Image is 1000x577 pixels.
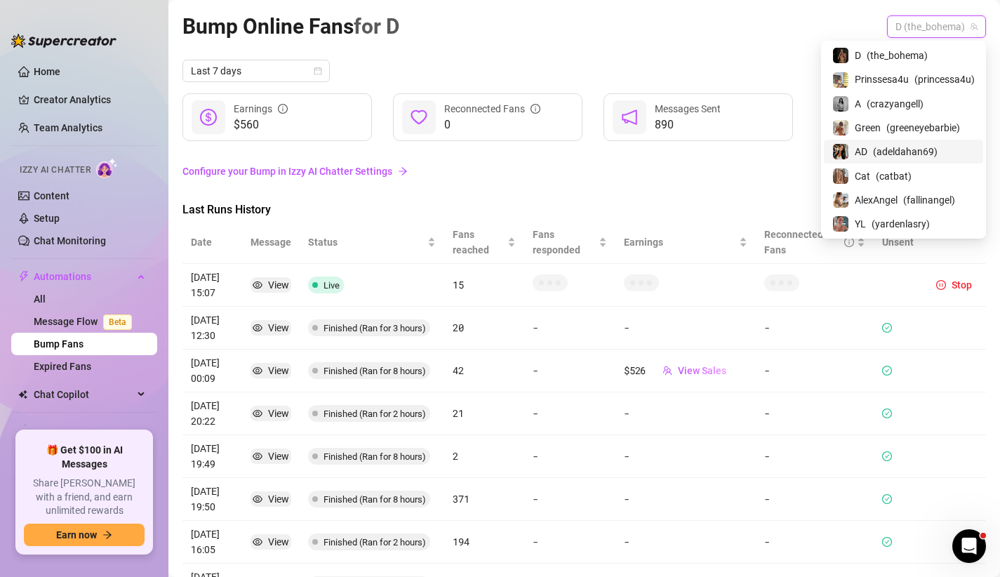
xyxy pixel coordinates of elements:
span: Beta [103,314,132,330]
span: ( crazyangell ) [867,96,924,112]
article: 194 [453,534,516,550]
span: View Sales [678,365,726,376]
article: - [764,406,865,421]
a: Home [34,66,60,77]
span: 0 [444,117,540,133]
article: - [624,406,629,421]
span: eye [253,537,262,547]
span: ( catbat ) [876,168,912,184]
a: Creator Analytics [34,88,146,111]
span: eye [253,366,262,376]
a: Bump Fans [34,338,84,350]
span: heart [411,109,427,126]
span: AD [855,144,867,159]
span: info-circle [844,237,854,247]
img: AlexAngel [833,192,848,208]
article: - [533,491,607,507]
span: 🎁 Get $100 in AI Messages [24,444,145,471]
article: [DATE] 19:49 [191,441,234,472]
th: Status [300,221,444,264]
span: 890 [655,117,721,133]
span: ( princessa4u ) [914,72,975,87]
article: - [533,320,607,336]
span: ( yardenlasry ) [872,216,930,232]
span: Izzy AI Chatter [20,164,91,177]
span: thunderbolt [18,271,29,282]
article: 42 [453,363,516,378]
span: eye [253,451,262,461]
span: pause-circle [936,280,946,290]
article: [DATE] 19:50 [191,484,234,515]
span: Stop [952,279,972,291]
div: View [268,491,289,507]
img: A [833,96,848,112]
span: Fans reached [453,227,505,258]
span: eye [253,409,262,418]
span: ( the_bohema ) [867,48,928,63]
article: - [533,363,607,378]
span: eye [253,494,262,504]
span: Finished (Ran for 8 hours) [324,366,426,376]
span: Chat Copilot [34,383,133,406]
article: 20 [453,320,516,336]
span: Last 7 days [191,60,321,81]
article: - [764,534,865,550]
img: D [833,48,848,63]
img: AI Chatter [96,158,118,178]
article: 2 [453,449,516,464]
div: Reconnected Fans [444,101,540,117]
span: Cat [855,168,870,184]
th: Fans responded [524,221,615,264]
span: Green [855,120,881,135]
button: Earn nowarrow-right [24,524,145,546]
img: Chat Copilot [18,390,27,399]
span: team [970,22,978,31]
span: arrow-right [398,166,408,176]
span: check-circle [882,494,892,504]
div: View [268,449,289,464]
img: logo-BBDzfeDw.svg [11,34,116,48]
span: Live [324,280,340,291]
span: D (the_bohema) [895,16,978,37]
article: - [764,320,865,336]
article: - [624,491,629,507]
a: Content [34,190,69,201]
span: check-circle [882,366,892,376]
span: $560 [234,117,288,133]
span: AlexAngel [855,192,898,208]
th: Earnings [615,221,756,264]
a: Configure your Bump in Izzy AI Chatter Settingsarrow-right [182,158,986,185]
article: - [624,534,629,550]
a: Message FlowBeta [34,316,138,327]
img: Green [833,120,848,135]
span: dollar [200,109,217,126]
span: for D [354,14,400,39]
span: Finished (Ran for 2 hours) [324,537,426,548]
a: All [34,293,46,305]
span: Fans responded [533,227,596,258]
span: YL [855,216,866,232]
th: Unsent [874,221,922,264]
span: team [662,366,672,376]
article: [DATE] 12:30 [191,312,234,343]
span: Share [PERSON_NAME] with a friend, and earn unlimited rewards [24,477,145,518]
th: Message [242,221,300,264]
span: Finished (Ran for 8 hours) [324,494,426,505]
button: Stop [931,277,978,293]
article: - [764,491,865,507]
span: Earnings [624,234,736,250]
span: check-circle [882,537,892,547]
span: ( adeldahan69 ) [873,144,938,159]
article: - [533,534,607,550]
span: Earn now [56,529,97,540]
span: eye [253,323,262,333]
span: eye [253,280,262,290]
a: Configure your Bump in Izzy AI Chatter Settings [182,164,986,179]
img: AD [833,144,848,159]
article: - [533,406,607,421]
article: - [624,320,629,336]
div: View [268,363,289,378]
span: Messages Sent [655,103,721,114]
img: Cat [833,168,848,184]
article: [DATE] 16:05 [191,526,234,557]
